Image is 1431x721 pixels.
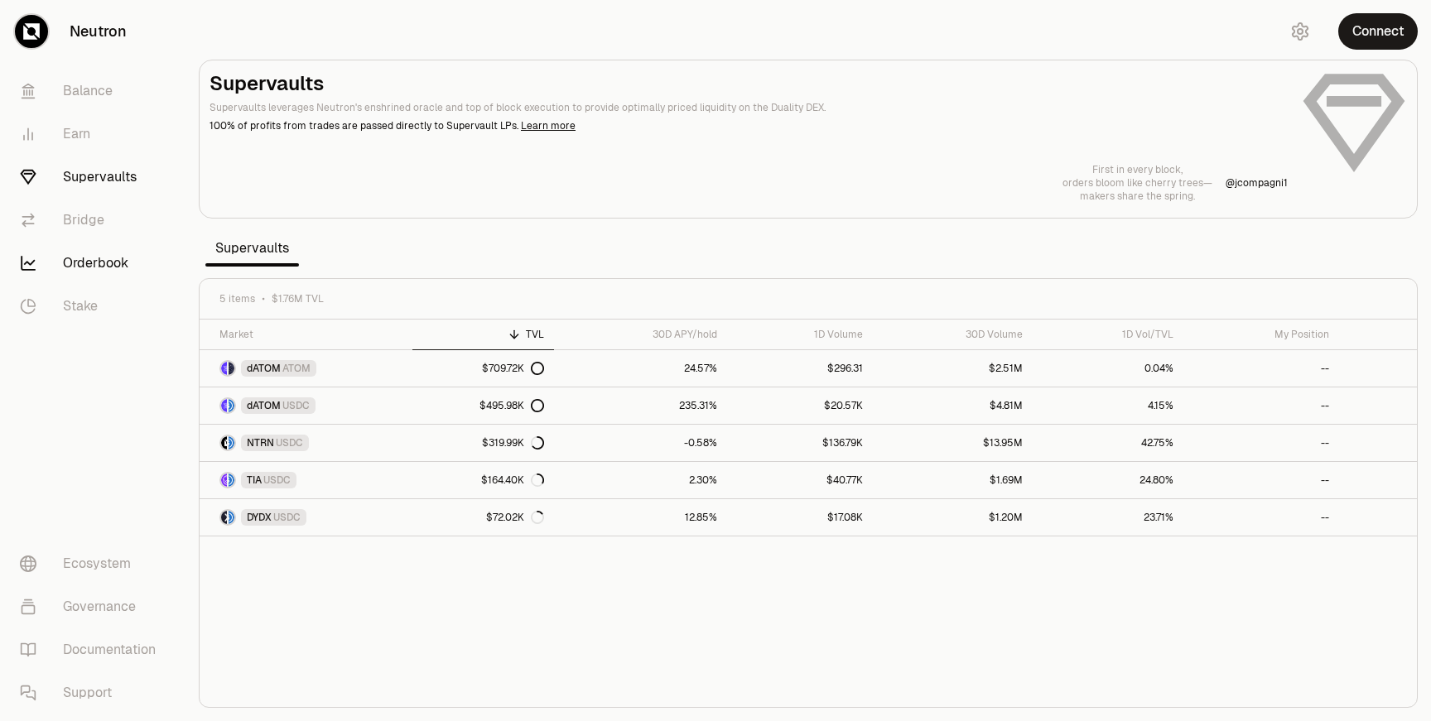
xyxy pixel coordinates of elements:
a: $319.99K [412,425,554,461]
a: @jcompagni1 [1226,176,1288,190]
span: dATOM [247,362,281,375]
img: USDC Logo [229,511,234,524]
a: 4.15% [1033,387,1183,424]
a: Documentation [7,628,179,671]
div: 30D Volume [883,328,1023,341]
div: $72.02K [486,511,544,524]
a: $1.69M [873,462,1033,498]
span: USDC [263,473,291,487]
div: $164.40K [481,473,544,487]
a: Governance [7,585,179,628]
a: Supervaults [7,156,179,199]
a: Learn more [521,119,576,132]
div: 30D APY/hold [564,328,716,341]
div: My Position [1193,328,1329,341]
a: TIA LogoUSDC LogoTIAUSDC [200,462,412,498]
a: $17.08K [727,499,873,536]
span: dATOM [247,399,281,412]
a: $13.95M [873,425,1033,461]
img: USDC Logo [229,473,234,487]
a: 12.85% [554,499,726,536]
span: DYDX [247,511,272,524]
p: orders bloom like cherry trees— [1062,176,1212,190]
img: TIA Logo [221,473,227,487]
a: Balance [7,70,179,113]
h2: Supervaults [210,70,1288,97]
p: makers share the spring. [1062,190,1212,203]
a: $495.98K [412,387,554,424]
a: Stake [7,285,179,328]
div: $709.72K [482,362,544,375]
span: $1.76M TVL [272,292,324,305]
a: $164.40K [412,462,554,498]
a: $4.81M [873,387,1033,424]
button: Connect [1338,13,1418,50]
span: USDC [276,436,303,449]
a: $136.79K [727,425,873,461]
a: $72.02K [412,499,554,536]
a: NTRN LogoUSDC LogoNTRNUSDC [200,425,412,461]
a: First in every block,orders bloom like cherry trees—makers share the spring. [1062,163,1212,203]
img: NTRN Logo [221,436,227,449]
a: -- [1183,499,1339,536]
img: USDC Logo [229,399,234,412]
a: $296.31 [727,350,873,387]
span: NTRN [247,436,274,449]
a: 24.80% [1033,462,1183,498]
p: Supervaults leverages Neutron's enshrined oracle and top of block execution to provide optimally ... [210,100,1288,115]
img: USDC Logo [229,436,234,449]
a: $20.57K [727,387,873,424]
a: $709.72K [412,350,554,387]
a: -- [1183,425,1339,461]
div: Market [219,328,402,341]
a: $1.20M [873,499,1033,536]
a: $2.51M [873,350,1033,387]
p: 100% of profits from trades are passed directly to Supervault LPs. [210,118,1288,133]
a: Bridge [7,199,179,242]
span: USDC [273,511,301,524]
p: First in every block, [1062,163,1212,176]
p: @ jcompagni1 [1226,176,1288,190]
a: -- [1183,387,1339,424]
a: DYDX LogoUSDC LogoDYDXUSDC [200,499,412,536]
a: -- [1183,350,1339,387]
div: 1D Volume [737,328,863,341]
a: 24.57% [554,350,726,387]
a: Support [7,671,179,714]
div: $319.99K [482,436,544,449]
span: TIA [247,473,262,487]
a: 0.04% [1033,350,1183,387]
a: Ecosystem [7,542,179,585]
a: 2.30% [554,462,726,498]
a: -- [1183,462,1339,498]
span: ATOM [282,362,311,375]
a: Orderbook [7,242,179,285]
span: 5 items [219,292,255,305]
a: 23.71% [1033,499,1183,536]
a: Earn [7,113,179,156]
a: 42.75% [1033,425,1183,461]
a: dATOM LogoUSDC LogodATOMUSDC [200,387,412,424]
div: $495.98K [479,399,544,412]
div: TVL [422,328,544,341]
img: DYDX Logo [221,511,227,524]
span: USDC [282,399,310,412]
a: -0.58% [554,425,726,461]
a: $40.77K [727,462,873,498]
img: ATOM Logo [229,362,234,375]
div: 1D Vol/TVL [1043,328,1173,341]
a: 235.31% [554,387,726,424]
img: dATOM Logo [221,362,227,375]
span: Supervaults [205,232,299,265]
img: dATOM Logo [221,399,227,412]
a: dATOM LogoATOM LogodATOMATOM [200,350,412,387]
